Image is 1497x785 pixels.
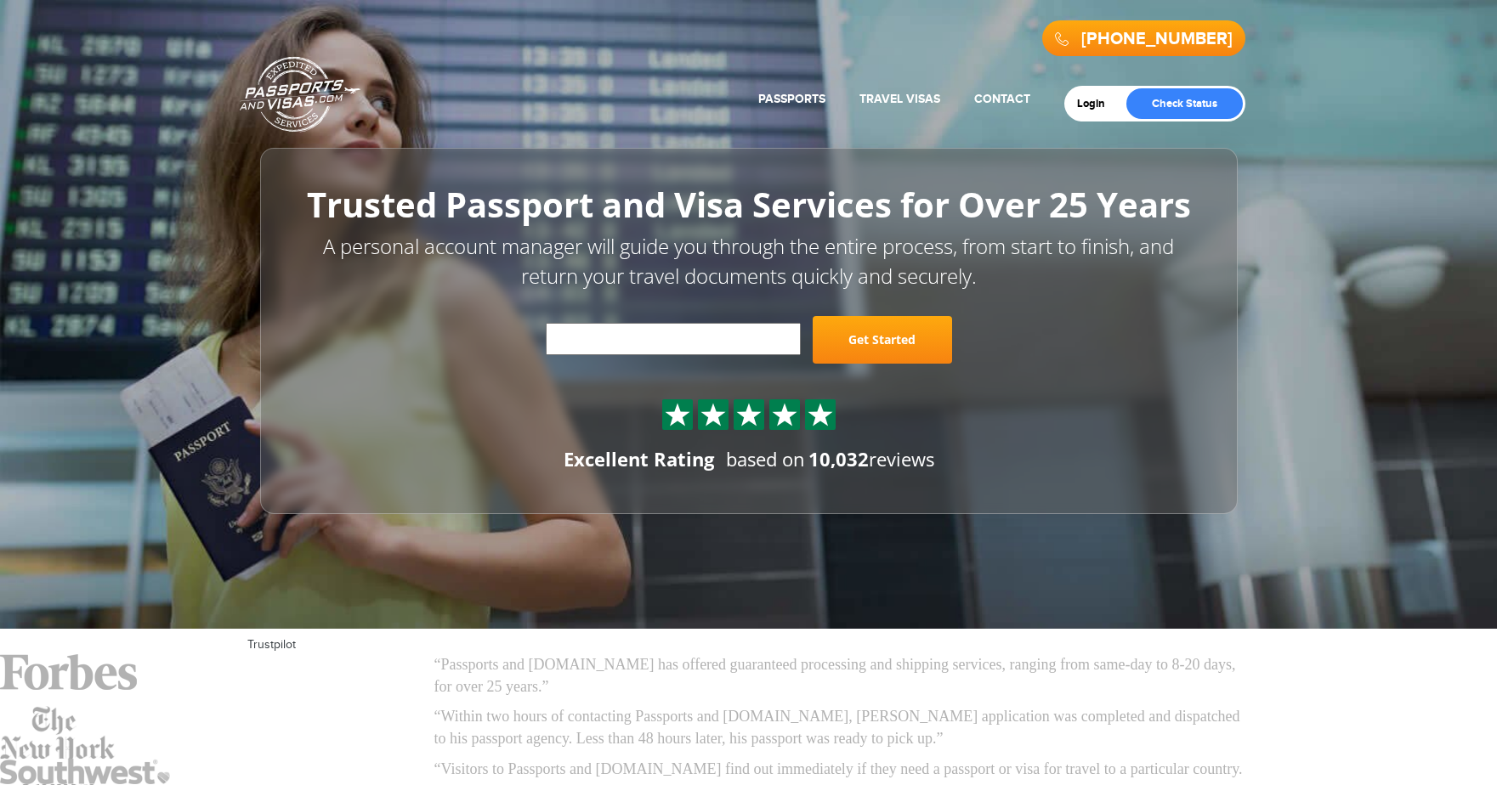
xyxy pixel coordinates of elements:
[247,638,296,652] a: Trustpilot
[1081,29,1233,49] a: [PHONE_NUMBER]
[298,232,1199,291] p: A personal account manager will guide you through the entire process, from start to finish, and r...
[434,654,1250,697] p: “Passports and [DOMAIN_NAME] has offered guaranteed processing and shipping services, ranging fro...
[1077,97,1117,110] a: Login
[813,316,952,364] a: Get Started
[665,402,690,427] img: Sprite St
[808,402,833,427] img: Sprite St
[700,402,726,427] img: Sprite St
[1126,88,1243,119] a: Check Status
[808,446,934,472] span: reviews
[758,92,825,106] a: Passports
[974,92,1030,106] a: Contact
[772,402,797,427] img: Sprite St
[298,186,1199,223] h1: Trusted Passport and Visa Services for Over 25 Years
[726,446,805,472] span: based on
[564,446,714,472] div: Excellent Rating
[240,56,360,133] a: Passports & [DOMAIN_NAME]
[434,706,1250,749] p: “Within two hours of contacting Passports and [DOMAIN_NAME], [PERSON_NAME] application was comple...
[736,402,762,427] img: Sprite St
[859,92,940,106] a: Travel Visas
[808,446,869,472] strong: 10,032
